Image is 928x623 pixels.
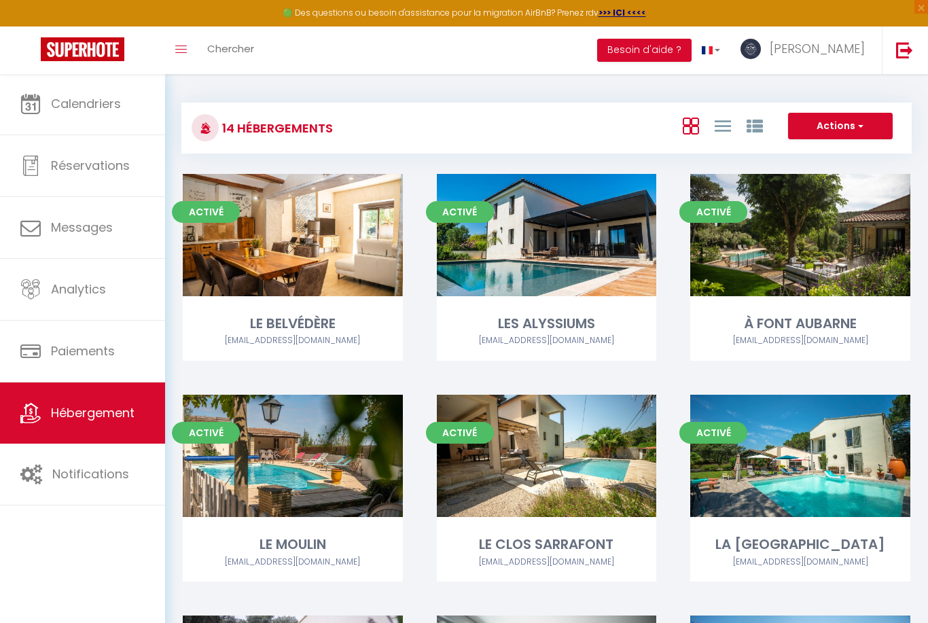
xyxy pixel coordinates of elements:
span: Analytics [51,281,106,298]
span: Chercher [207,41,254,56]
span: Calendriers [51,95,121,112]
a: Vue par Groupe [747,114,763,137]
a: Vue en Liste [715,114,731,137]
div: Airbnb [437,334,657,347]
div: Airbnb [183,556,403,569]
img: ... [740,39,761,59]
h3: 14 Hébergements [219,113,333,143]
span: [PERSON_NAME] [770,40,865,57]
div: LE BELVÉDÈRE [183,313,403,334]
span: Réservations [51,157,130,174]
div: LE MOULIN [183,534,403,555]
button: Besoin d'aide ? [597,39,692,62]
div: Airbnb [437,556,657,569]
a: >>> ICI <<<< [599,7,646,18]
span: Hébergement [51,404,135,421]
span: Activé [172,201,240,223]
span: Activé [426,422,494,444]
div: Airbnb [183,334,403,347]
span: Activé [172,422,240,444]
span: Activé [679,201,747,223]
div: À FONT AUBARNE [690,313,910,334]
div: LA [GEOGRAPHIC_DATA] [690,534,910,555]
div: LE CLOS SARRAFONT [437,534,657,555]
span: Activé [679,422,747,444]
div: LES ALYSSIUMS [437,313,657,334]
div: Airbnb [690,334,910,347]
a: Chercher [197,26,264,74]
span: Paiements [51,342,115,359]
img: logout [896,41,913,58]
div: Airbnb [690,556,910,569]
span: Notifications [52,465,129,482]
span: Messages [51,219,113,236]
span: Activé [426,201,494,223]
button: Actions [788,113,893,140]
a: Vue en Box [683,114,699,137]
a: ... [PERSON_NAME] [730,26,882,74]
img: Super Booking [41,37,124,61]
